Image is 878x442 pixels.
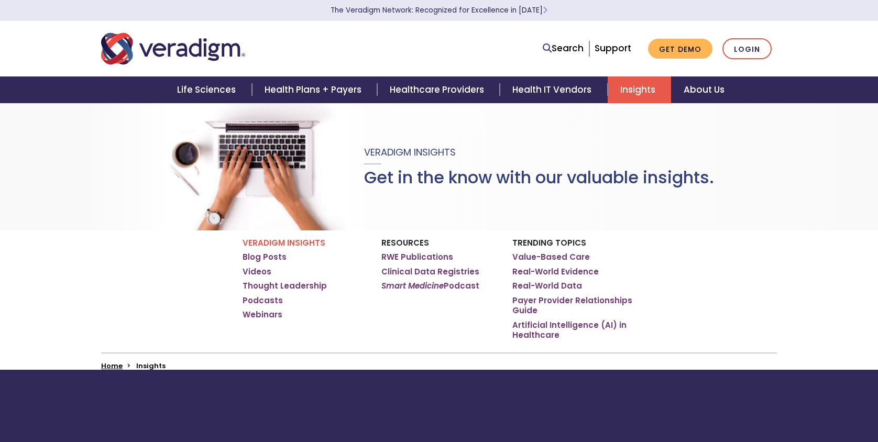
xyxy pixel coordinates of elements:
a: Insights [608,76,671,103]
span: Learn More [543,5,547,15]
h1: Get in the know with our valuable insights. [364,168,714,187]
a: About Us [671,76,737,103]
a: Clinical Data Registries [381,267,479,277]
a: Healthcare Providers [377,76,500,103]
a: Life Sciences [164,76,251,103]
a: Support [595,42,631,54]
a: Health Plans + Payers [252,76,377,103]
a: Payer Provider Relationships Guide [512,295,635,316]
a: Get Demo [648,39,712,59]
a: Real-World Data [512,281,582,291]
em: Smart Medicine [381,280,444,291]
a: Blog Posts [243,252,287,262]
a: Webinars [243,310,282,320]
a: Podcasts [243,295,283,306]
img: Veradigm logo [101,31,245,66]
a: Health IT Vendors [500,76,607,103]
a: Real-World Evidence [512,267,599,277]
a: Smart MedicinePodcast [381,281,479,291]
span: Veradigm Insights [364,146,456,159]
a: Home [101,361,123,371]
a: Videos [243,267,271,277]
a: Artificial Intelligence (AI) in Healthcare [512,320,635,340]
a: Search [543,41,584,56]
a: RWE Publications [381,252,453,262]
a: Value-Based Care [512,252,590,262]
a: Thought Leadership [243,281,327,291]
a: Login [722,38,772,60]
a: The Veradigm Network: Recognized for Excellence in [DATE]Learn More [331,5,547,15]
